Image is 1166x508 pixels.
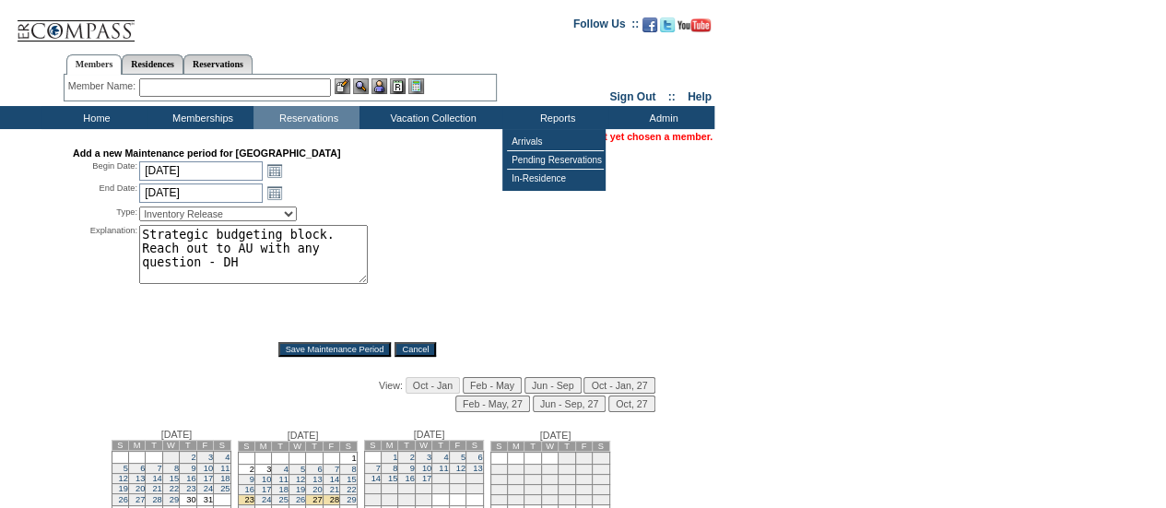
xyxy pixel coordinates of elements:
a: 9 [191,464,195,473]
span: [DATE] [288,430,319,441]
td: 21 [364,484,381,494]
div: Member Name: [68,78,139,94]
a: 15 [388,474,397,483]
a: Open the calendar popup. [265,160,285,181]
a: 24 [262,495,271,504]
td: F [196,441,213,451]
input: Feb - May, 27 [455,396,530,412]
td: W [162,441,179,451]
a: 3 [427,453,431,462]
a: 4 [443,453,448,462]
a: 7 [376,464,381,473]
img: b_edit.gif [335,78,350,94]
td: 27 [306,495,323,505]
strong: Add a new Maintenance period for [GEOGRAPHIC_DATA] [73,148,340,159]
a: 4 [225,453,230,462]
a: 18 [220,474,230,483]
div: End Date: [73,183,137,203]
a: 9 [250,475,254,484]
a: 14 [330,475,339,484]
td: 5 [507,465,524,475]
input: Oct, 27 [608,396,654,412]
div: Explanation: [73,225,137,329]
td: W [541,442,558,452]
a: 19 [119,484,128,493]
td: M [128,441,145,451]
a: 19 [296,485,305,494]
a: 28 [152,495,161,504]
input: Oct - Jan, 27 [583,377,654,394]
td: 23 [398,484,415,494]
td: 26 [449,484,465,494]
td: 1 [162,452,179,464]
a: 2 [191,453,195,462]
td: 1 [559,453,575,465]
td: 19 [449,474,465,484]
td: 2 [238,465,254,475]
td: F [323,442,339,452]
td: M [507,442,524,452]
a: 3 [208,453,213,462]
a: 12 [456,464,465,473]
td: 3 [254,465,271,475]
td: 26 [507,495,524,505]
a: 29 [170,495,179,504]
td: 9 [575,465,592,475]
input: Jun - Sep, 27 [533,396,606,412]
td: 1 [340,453,357,465]
td: Memberships [147,106,253,129]
span: You have not yet chosen a member. [547,131,713,142]
a: 16 [245,485,254,494]
td: 3 [593,453,609,465]
img: View [353,78,369,94]
td: S [214,441,230,451]
a: 12 [296,475,305,484]
td: 31 [593,495,609,505]
a: 26 [296,495,305,504]
td: 4 [490,465,507,475]
a: 5 [300,465,305,474]
td: In-Residence [507,170,604,187]
a: Subscribe to our YouTube Channel [677,23,711,34]
input: Cancel [395,342,436,357]
td: 18 [432,474,449,484]
span: [DATE] [540,430,571,441]
td: 27 [524,495,541,505]
td: 17 [593,475,609,485]
td: 14 [541,475,558,485]
td: 27 [466,484,483,494]
td: S [340,442,357,452]
a: 20 [312,485,322,494]
td: 16 [575,475,592,485]
a: 24 [204,484,213,493]
td: 2 [575,453,592,465]
a: 10 [422,464,431,473]
a: 12 [119,474,128,483]
a: Become our fan on Facebook [642,23,657,34]
td: T [524,442,541,452]
span: :: [668,90,676,103]
td: Reservations [253,106,359,129]
td: M [381,441,397,451]
td: Admin [608,106,714,129]
a: 8 [393,464,397,473]
img: Subscribe to our YouTube Channel [677,18,711,32]
td: S [466,441,483,451]
a: 13 [312,475,322,484]
a: 9 [410,464,415,473]
td: 25 [490,495,507,505]
a: 1 [393,453,397,462]
td: Arrivals [507,133,604,151]
td: 30 [398,494,415,506]
input: Save Maintenance Period [278,342,392,357]
td: 31 [415,494,431,506]
td: W [289,442,305,452]
span: View: [379,380,403,391]
a: Reservations [183,54,253,74]
a: 21 [330,485,339,494]
td: Home [41,106,147,129]
a: 8 [351,465,356,474]
a: Members [66,54,123,75]
td: 10 [593,465,609,475]
a: 11 [220,464,230,473]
